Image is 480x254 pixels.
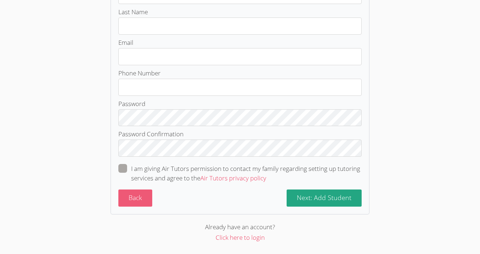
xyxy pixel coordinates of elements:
[118,99,145,108] span: Password
[118,140,362,157] input: Password Confirmation
[118,109,362,126] input: Password
[287,189,362,207] button: Next: Add Student
[118,17,362,35] input: Last Name
[200,174,266,182] a: Air Tutors privacy policy
[118,8,148,16] span: Last Name
[216,233,265,242] a: Click here to login
[118,69,161,77] span: Phone Number
[110,222,370,232] div: Already have an account?
[118,38,133,47] span: Email
[118,189,152,207] button: Back
[118,48,362,65] input: Email
[118,130,184,138] span: Password Confirmation
[118,164,362,183] label: I am giving Air Tutors permission to contact my family regarding setting up tutoring services and...
[297,193,351,202] span: Next: Add Student
[118,79,362,96] input: Phone Number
